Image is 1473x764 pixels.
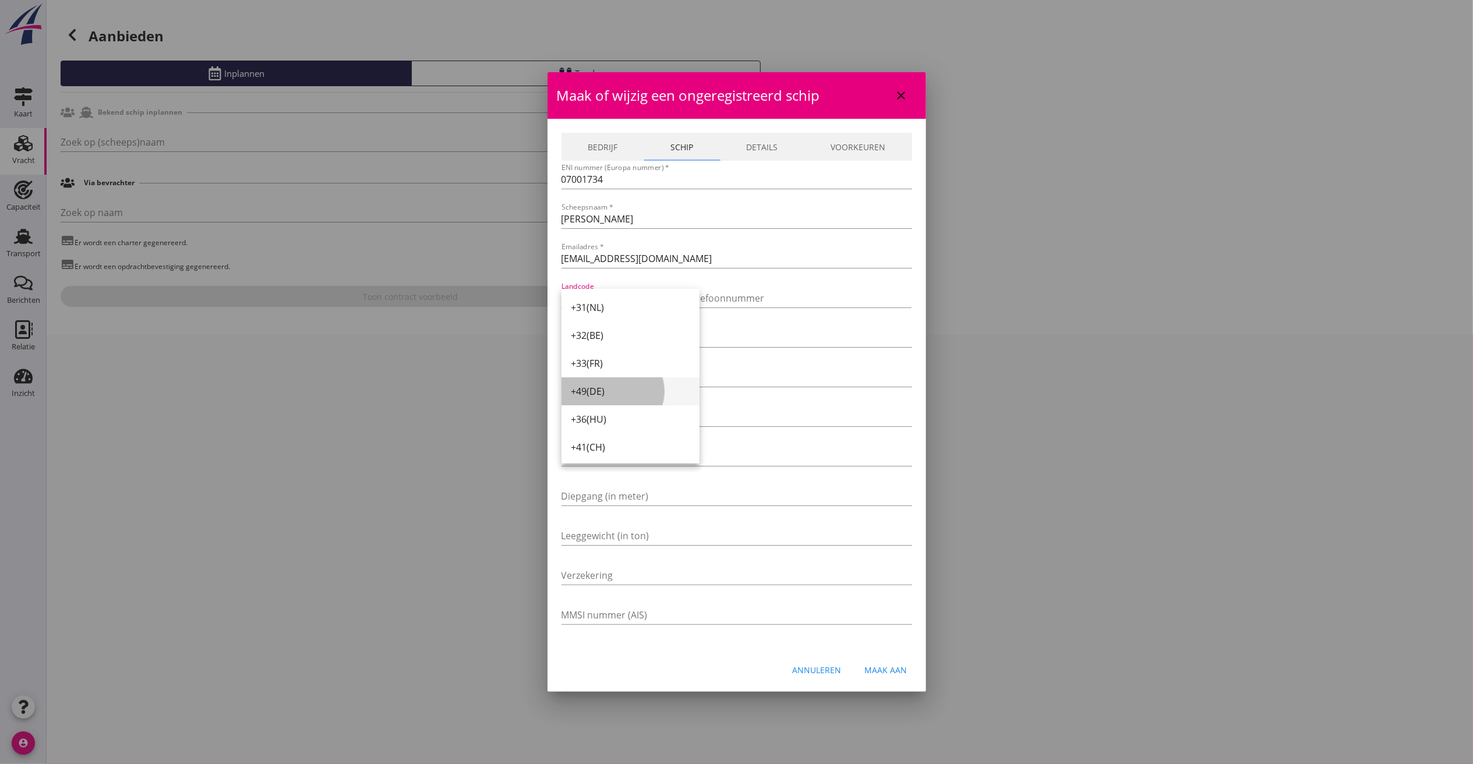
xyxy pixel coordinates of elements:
[687,289,912,307] input: Telefoonnummer
[561,566,912,585] input: Verzekering
[783,659,851,680] button: Annuleren
[895,89,909,102] i: close
[644,133,720,161] a: Schip
[571,384,690,398] div: +49(DE)
[561,368,912,387] input: Tonnage (in ton) *
[865,664,907,676] div: Maak aan
[561,526,912,545] input: Leeggewicht (in ton)
[571,328,690,342] div: +32(BE)
[561,447,912,466] input: Breedte (in meter)
[856,659,917,680] button: Maak aan
[561,328,912,347] input: Schipper *
[571,356,690,370] div: +33(FR)
[571,440,690,454] div: +41(CH)
[561,487,912,505] input: Diepgang (in meter)
[561,133,644,161] a: Bedrijf
[561,170,912,189] input: ENI nummer (Europa nummer) *
[571,300,690,314] div: +31(NL)
[561,408,912,426] input: Lengte (in meter) *
[547,72,926,119] div: Maak of wijzig een ongeregistreerd schip
[571,412,690,426] div: +36(HU)
[561,606,912,624] input: MMSI nummer (AIS)
[561,249,912,268] input: Emailadres *
[793,664,842,676] div: Annuleren
[720,133,804,161] a: Details
[804,133,912,161] a: Voorkeuren
[561,210,912,228] input: Scheepsnaam *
